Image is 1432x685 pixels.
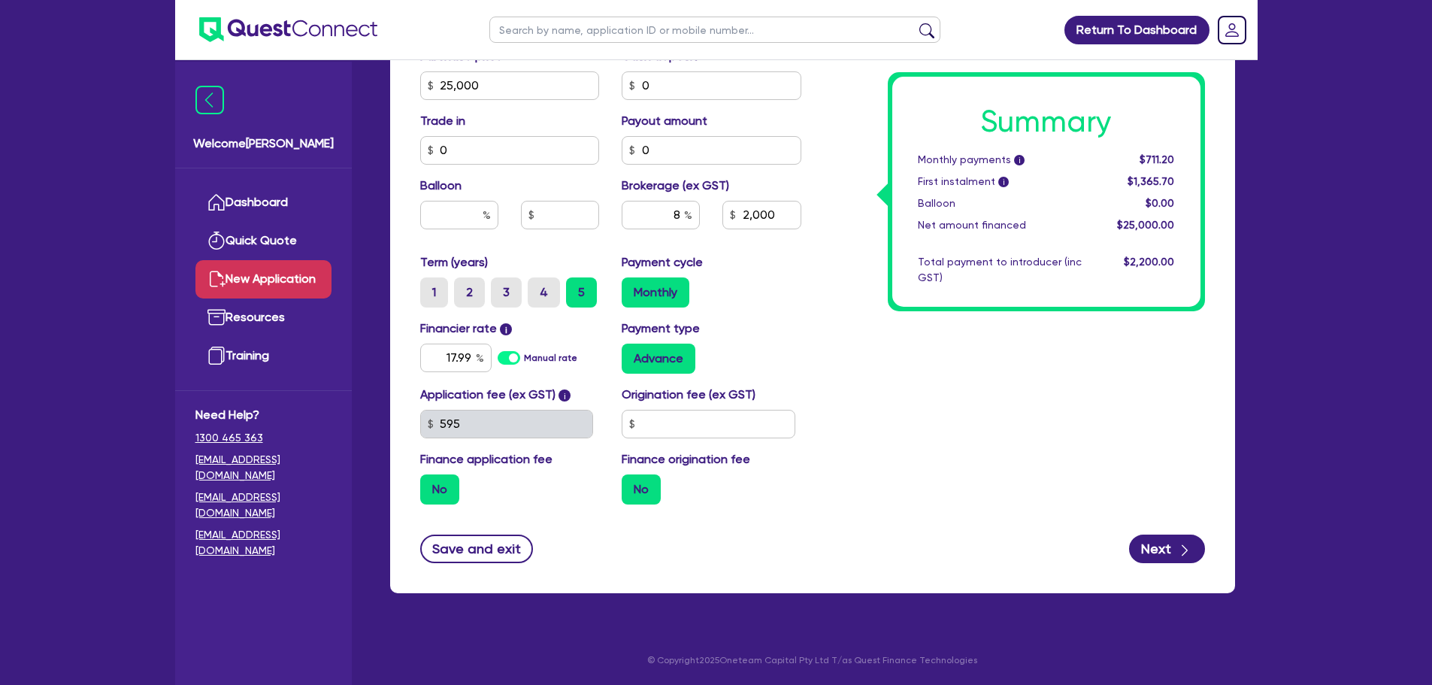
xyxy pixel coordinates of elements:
[528,277,560,308] label: 4
[907,195,1093,211] div: Balloon
[420,450,553,468] label: Finance application fee
[622,277,689,308] label: Monthly
[195,337,332,375] a: Training
[195,86,224,114] img: icon-menu-close
[1014,156,1025,166] span: i
[500,323,512,335] span: i
[1124,256,1174,268] span: $2,200.00
[195,527,332,559] a: [EMAIL_ADDRESS][DOMAIN_NAME]
[907,174,1093,189] div: First instalment
[195,260,332,299] a: New Application
[207,270,226,288] img: new-application
[207,347,226,365] img: training
[380,653,1246,667] p: © Copyright 2025 Oneteam Capital Pty Ltd T/as Quest Finance Technologies
[622,177,729,195] label: Brokerage (ex GST)
[622,320,700,338] label: Payment type
[207,232,226,250] img: quick-quote
[1140,153,1174,165] span: $711.20
[1117,219,1174,231] span: $25,000.00
[907,152,1093,168] div: Monthly payments
[622,253,703,271] label: Payment cycle
[420,177,462,195] label: Balloon
[622,112,707,130] label: Payout amount
[559,389,571,402] span: i
[193,135,334,153] span: Welcome [PERSON_NAME]
[998,177,1009,188] span: i
[491,277,522,308] label: 3
[918,104,1175,140] h1: Summary
[195,432,263,444] tcxspan: Call 1300 465 363 via 3CX
[420,535,534,563] button: Save and exit
[1213,11,1252,50] a: Dropdown toggle
[907,217,1093,233] div: Net amount financed
[1146,197,1174,209] span: $0.00
[420,253,488,271] label: Term (years)
[1128,175,1174,187] span: $1,365.70
[489,17,940,43] input: Search by name, application ID or mobile number...
[420,277,448,308] label: 1
[566,277,597,308] label: 5
[454,277,485,308] label: 2
[195,222,332,260] a: Quick Quote
[420,320,513,338] label: Financier rate
[622,386,755,404] label: Origination fee (ex GST)
[195,183,332,222] a: Dashboard
[420,386,556,404] label: Application fee (ex GST)
[207,308,226,326] img: resources
[622,450,750,468] label: Finance origination fee
[524,351,577,365] label: Manual rate
[1129,535,1205,563] button: Next
[622,474,661,505] label: No
[195,490,332,521] a: [EMAIL_ADDRESS][DOMAIN_NAME]
[622,344,695,374] label: Advance
[907,254,1093,286] div: Total payment to introducer (inc GST)
[199,17,377,42] img: quest-connect-logo-blue
[1064,16,1209,44] a: Return To Dashboard
[195,452,332,483] a: [EMAIL_ADDRESS][DOMAIN_NAME]
[195,406,332,424] span: Need Help?
[420,474,459,505] label: No
[195,299,332,337] a: Resources
[420,112,465,130] label: Trade in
